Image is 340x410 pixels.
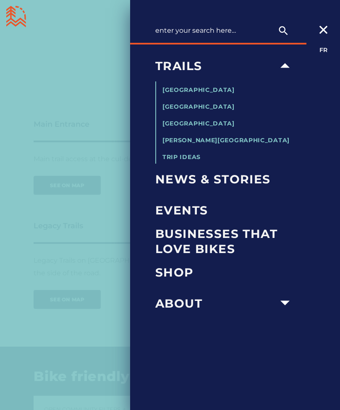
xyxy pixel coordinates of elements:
a: Shop [155,257,295,288]
span: Shop [155,265,295,280]
a: [GEOGRAPHIC_DATA] [162,120,235,127]
a: [PERSON_NAME][GEOGRAPHIC_DATA] [162,136,290,144]
ion-icon: arrow dropdown [276,56,294,75]
span: Trails [155,58,275,73]
ion-icon: arrow dropdown [276,294,294,312]
a: Trails [155,50,275,81]
a: About [155,288,275,319]
ion-icon: search [277,25,289,37]
a: Events [155,195,295,226]
a: FR [319,46,327,54]
span: News & Stories [155,172,295,187]
a: Trip Ideas [162,153,201,161]
a: [GEOGRAPHIC_DATA] [162,103,235,110]
button: search [273,22,294,39]
a: Businesses that love bikes [155,226,295,257]
span: About [155,296,275,311]
a: [GEOGRAPHIC_DATA] [162,86,235,94]
a: News & Stories [155,164,295,195]
input: Enter your search here… [155,22,294,39]
span: Events [155,203,295,218]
